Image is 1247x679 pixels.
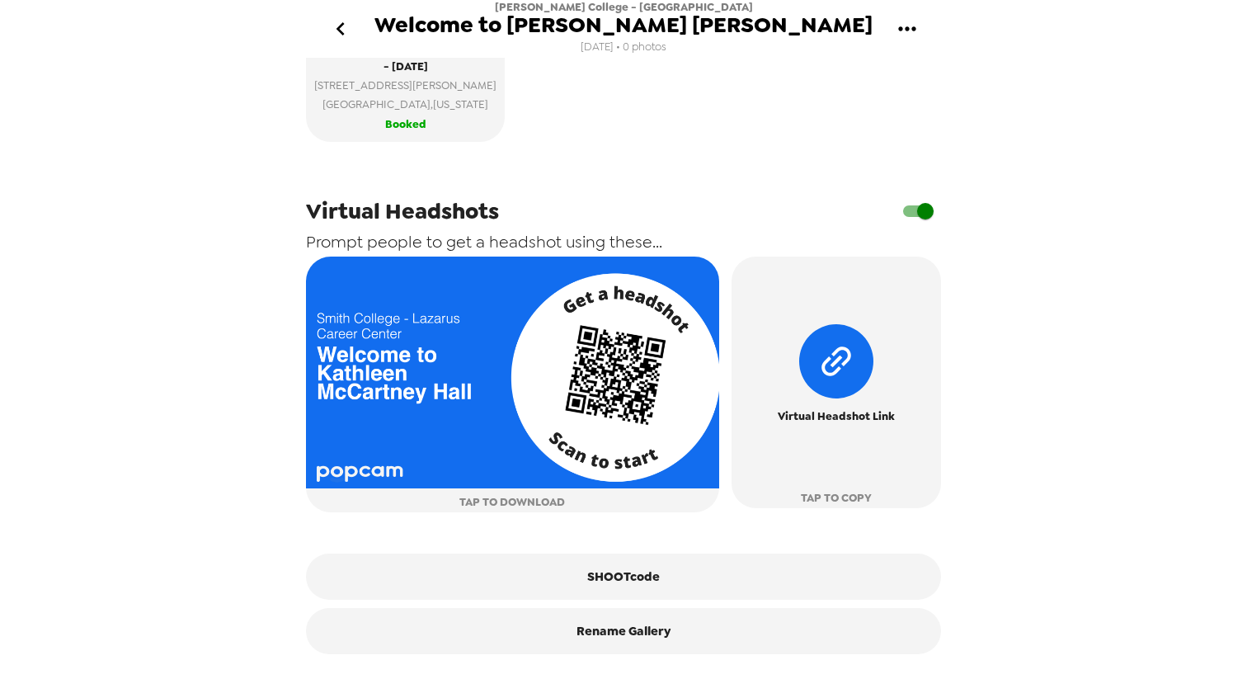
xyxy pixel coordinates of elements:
[306,257,719,489] img: qr card
[306,231,662,252] span: Prompt people to get a headshot using these...
[306,554,941,600] button: SHOOTcode
[306,608,941,654] button: Rename Gallery
[374,14,873,36] span: Welcome to [PERSON_NAME] [PERSON_NAME]
[732,257,941,508] button: Virtual Headshot LinkTAP TO COPY
[385,115,426,134] span: Booked
[313,2,367,56] button: go back
[801,488,872,507] span: TAP TO COPY
[880,2,934,56] button: gallery menu
[314,95,496,114] span: [GEOGRAPHIC_DATA] , [US_STATE]
[581,36,666,59] span: [DATE] • 0 photos
[459,493,565,512] span: TAP TO DOWNLOAD
[384,57,428,76] span: - [DATE]
[306,257,719,512] button: TAP TO DOWNLOAD
[778,407,895,426] span: Virtual Headshot Link
[314,76,496,95] span: [STREET_ADDRESS][PERSON_NAME]
[306,196,499,226] span: Virtual Headshots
